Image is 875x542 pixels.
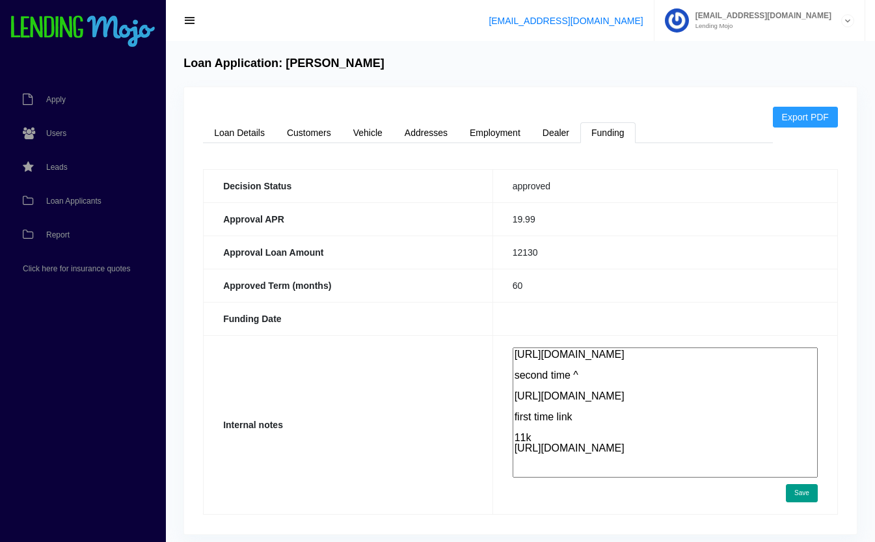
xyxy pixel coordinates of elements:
th: Decision Status [204,169,493,202]
img: logo-small.png [10,16,156,48]
td: 60 [492,269,837,302]
span: Loan Applicants [46,197,101,205]
span: Report [46,231,70,239]
td: 12130 [492,236,837,269]
a: Customers [276,122,342,143]
a: Loan Details [203,122,276,143]
span: Users [46,129,66,137]
span: Apply [46,96,66,103]
a: Funding [580,122,636,143]
a: Dealer [532,122,580,143]
a: Export PDF [773,107,838,128]
span: [EMAIL_ADDRESS][DOMAIN_NAME] [689,12,831,20]
small: Lending Mojo [689,23,831,29]
td: 19.99 [492,202,837,236]
button: Save [786,484,818,502]
th: Approval Loan Amount [204,236,493,269]
a: Employment [459,122,532,143]
a: [EMAIL_ADDRESS][DOMAIN_NAME] [489,16,643,26]
th: Internal notes [204,335,493,514]
h4: Loan Application: [PERSON_NAME] [183,57,384,71]
th: Funding Date [204,302,493,335]
span: Leads [46,163,68,171]
textarea: [URL][DOMAIN_NAME] second time ^ [URL][DOMAIN_NAME] first time link [513,347,818,478]
th: Approval APR [204,202,493,236]
span: Click here for insurance quotes [23,265,130,273]
img: Profile image [665,8,689,33]
a: Addresses [394,122,459,143]
td: approved [492,169,837,202]
th: Approved Term (months) [204,269,493,302]
a: Vehicle [342,122,394,143]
